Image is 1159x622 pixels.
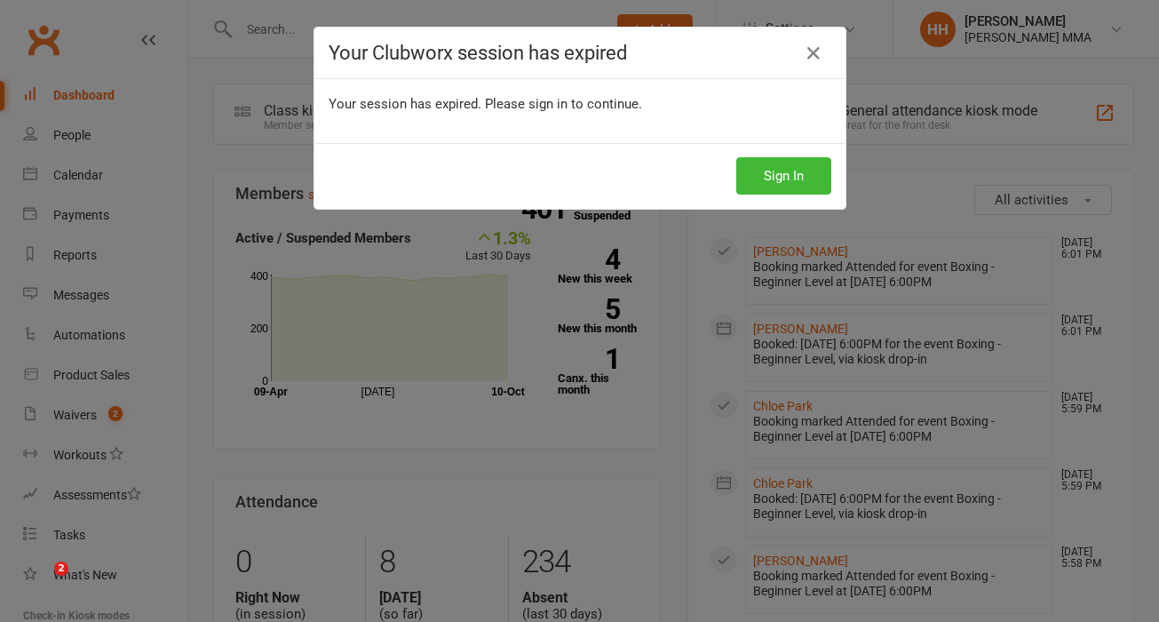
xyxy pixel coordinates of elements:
h4: Your Clubworx session has expired [329,42,831,64]
span: 2 [54,562,68,576]
span: Your session has expired. Please sign in to continue. [329,96,642,112]
a: Close [799,39,828,68]
iframe: Intercom live chat [18,562,60,604]
button: Sign In [736,157,831,195]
